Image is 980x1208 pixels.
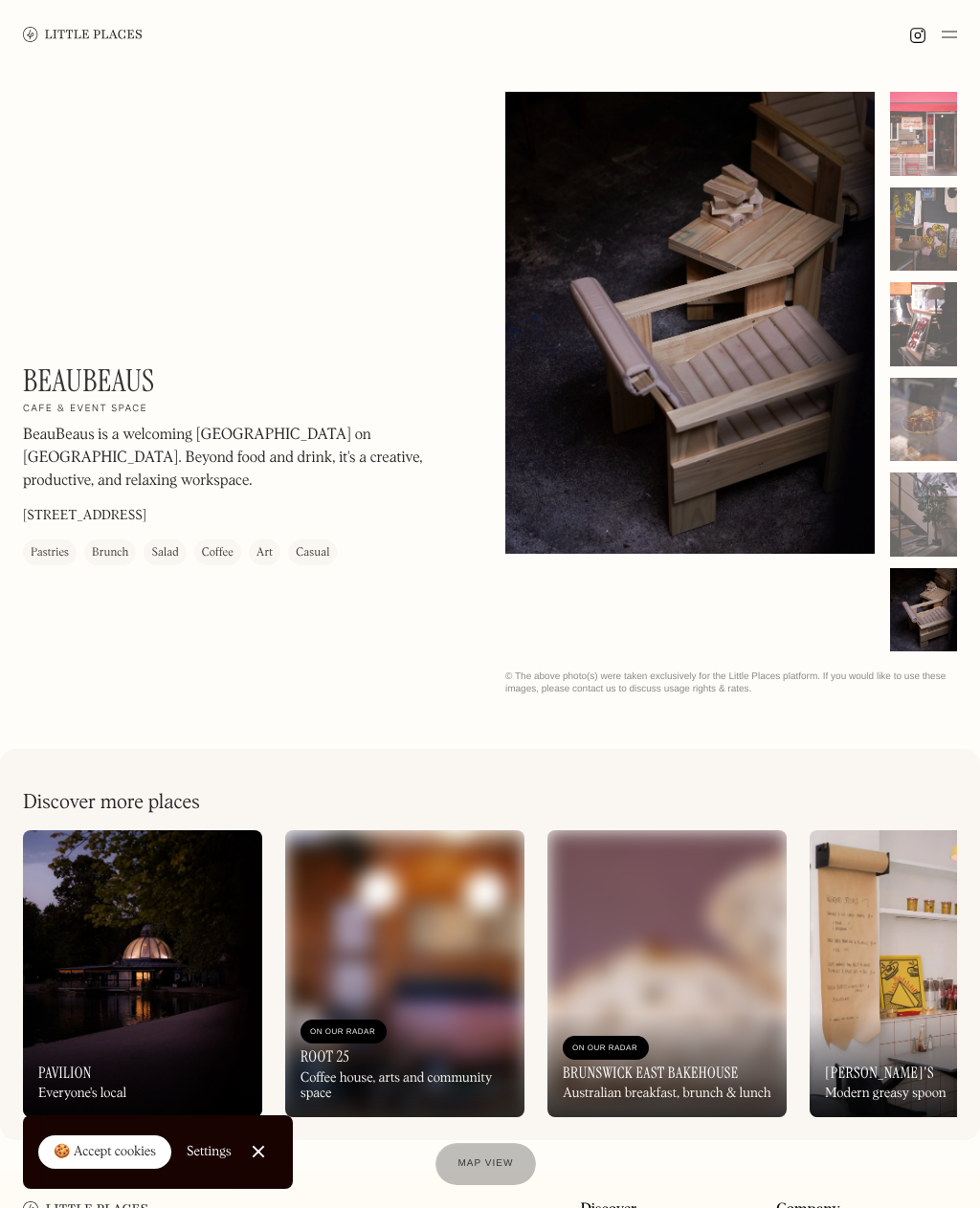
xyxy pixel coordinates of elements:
a: Settings [187,1131,232,1174]
a: 🍪 Accept cookies [38,1135,171,1170]
div: Modern greasy spoon [825,1086,947,1102]
p: [STREET_ADDRESS] [23,506,146,526]
div: 🍪 Accept cookies [54,1143,156,1162]
h2: Discover more places [23,791,200,815]
div: Pastries [31,543,69,562]
h1: BeauBeaus [23,362,155,399]
h3: Brunswick East Bakehouse [563,1064,739,1082]
p: BeauBeaus is a welcoming [GEOGRAPHIC_DATA] on [GEOGRAPHIC_DATA]. Beyond food and drink, it's a cr... [23,424,475,493]
div: © The above photo(s) were taken exclusively for the Little Places platform. If you would like to ... [505,670,957,695]
a: On Our RadarBrunswick East BakehouseAustralian breakfast, brunch & lunch [547,830,787,1117]
h2: Cafe & event space [23,403,147,416]
h3: [PERSON_NAME]'s [825,1064,934,1082]
a: Close Cookie Popup [239,1132,278,1171]
div: Salad [151,543,178,562]
a: Map view [435,1143,537,1185]
h3: Root 25 [301,1047,349,1065]
div: Australian breakfast, brunch & lunch [563,1086,771,1102]
a: On Our RadarRoot 25Coffee house, arts and community space [285,830,524,1117]
div: On Our Radar [310,1022,377,1042]
div: Casual [296,543,329,562]
div: Art [256,543,273,562]
div: Coffee [202,543,234,562]
div: Brunch [92,543,128,562]
a: PavilionEveryone's local [23,830,262,1117]
div: On Our Radar [572,1039,639,1058]
div: Settings [187,1145,232,1158]
div: Everyone's local [38,1086,126,1102]
div: Close Cookie Popup [257,1152,258,1153]
div: Coffee house, arts and community space [301,1070,509,1103]
span: Map view [458,1158,514,1169]
h3: Pavilion [38,1064,92,1082]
